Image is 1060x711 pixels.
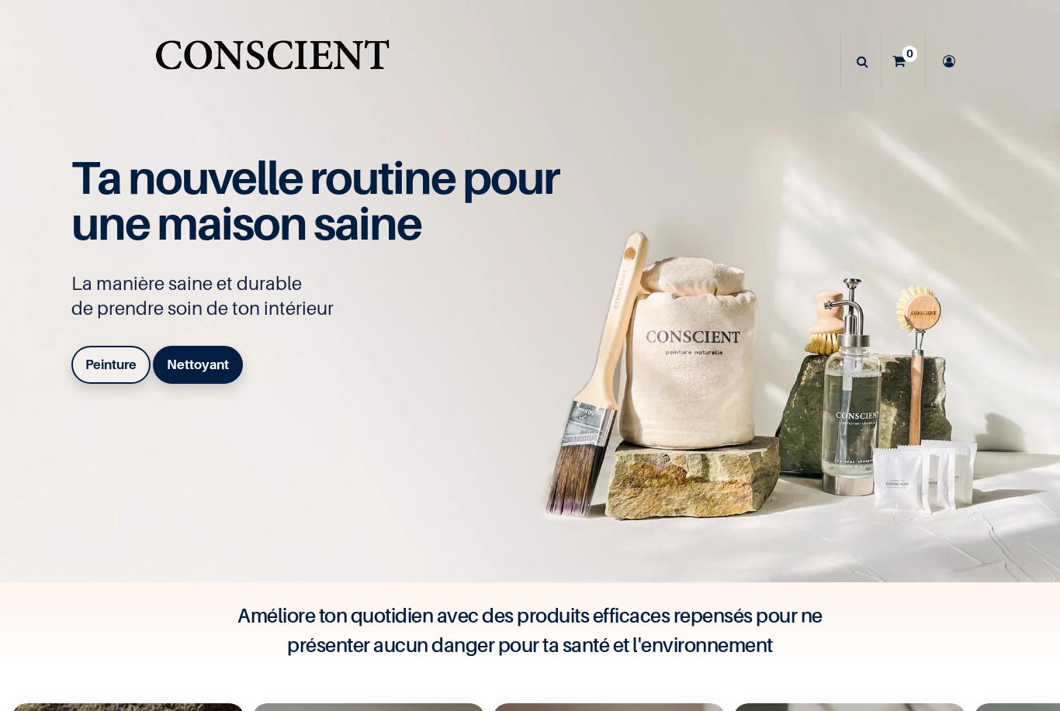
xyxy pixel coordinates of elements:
p: La manière saine et durable de prendre soin de ton intérieur [71,271,576,321]
b: Peinture [85,357,137,372]
span: Ta nouvelle routine pour une maison saine [71,150,559,250]
b: Nettoyant [167,357,229,372]
a: Nettoyant [153,346,243,383]
a: 0 [882,34,925,88]
a: Logo of Conscient [152,31,392,92]
sup: 0 [902,46,917,61]
h4: Améliore ton quotidien avec des produits efficaces repensés pour ne présenter aucun danger pour t... [220,601,840,660]
a: Peinture [71,346,151,383]
img: Conscient [152,31,392,92]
